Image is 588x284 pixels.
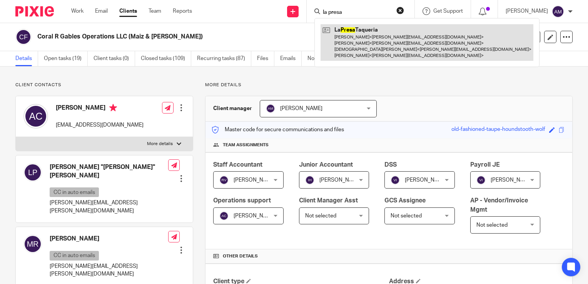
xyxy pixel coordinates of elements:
img: svg%3E [23,104,48,129]
a: Closed tasks (109) [141,51,191,66]
span: GCS Assignee [384,197,426,204]
span: Team assignments [223,142,269,148]
div: old-fashioned-taupe-houndstooth-wolf [451,125,545,134]
img: Pixie [15,6,54,17]
a: Files [257,51,274,66]
span: Junior Accountant [299,162,353,168]
img: svg%3E [476,175,486,185]
img: svg%3E [552,5,564,18]
span: Operations support [213,197,271,204]
img: svg%3E [391,175,400,185]
img: svg%3E [23,163,42,182]
img: svg%3E [219,211,229,221]
span: Get Support [433,8,463,14]
h3: Client manager [213,105,252,112]
img: svg%3E [305,175,314,185]
a: Team [149,7,161,15]
a: Emails [280,51,302,66]
span: [PERSON_NAME] [491,177,533,183]
h4: [PERSON_NAME] "[PERSON_NAME]" [PERSON_NAME] [50,163,168,180]
p: [PERSON_NAME][EMAIL_ADDRESS][PERSON_NAME][DOMAIN_NAME] [50,262,168,278]
p: [EMAIL_ADDRESS][DOMAIN_NAME] [56,121,144,129]
span: [PERSON_NAME] [319,177,362,183]
span: Staff Accountant [213,162,262,168]
a: Details [15,51,38,66]
p: More details [147,141,173,147]
span: Client Manager Asst [299,197,358,204]
img: svg%3E [219,175,229,185]
span: Not selected [476,222,508,228]
span: AP - Vendor/Invoice Mgmt [470,197,528,212]
a: Client tasks (0) [94,51,135,66]
img: svg%3E [266,104,275,113]
img: svg%3E [23,235,42,253]
span: Not selected [305,213,336,219]
i: Primary [109,104,117,112]
a: Open tasks (19) [44,51,88,66]
span: Payroll JE [470,162,500,168]
span: Not selected [391,213,422,219]
p: More details [205,82,573,88]
span: [PERSON_NAME] [234,213,276,219]
input: Search [322,9,391,16]
a: Recurring tasks (87) [197,51,251,66]
p: CC in auto emails [50,187,99,197]
a: Email [95,7,108,15]
span: [PERSON_NAME] [280,106,322,111]
a: Clients [119,7,137,15]
h2: Coral R Gables Operations LLC (Maiz & [PERSON_NAME]) [37,33,382,41]
span: [PERSON_NAME] [405,177,447,183]
a: Work [71,7,84,15]
p: [PERSON_NAME] [506,7,548,15]
button: Clear [396,7,404,14]
a: Reports [173,7,192,15]
a: Notes (0) [307,51,336,66]
p: [PERSON_NAME][EMAIL_ADDRESS][PERSON_NAME][DOMAIN_NAME] [50,199,168,215]
img: svg%3E [15,29,32,45]
span: Other details [223,253,258,259]
p: Client contacts [15,82,193,88]
h4: [PERSON_NAME] [56,104,144,114]
p: CC in auto emails [50,251,99,261]
h4: [PERSON_NAME] [50,235,168,243]
span: DSS [384,162,397,168]
p: Master code for secure communications and files [211,126,344,134]
span: [PERSON_NAME] [234,177,276,183]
